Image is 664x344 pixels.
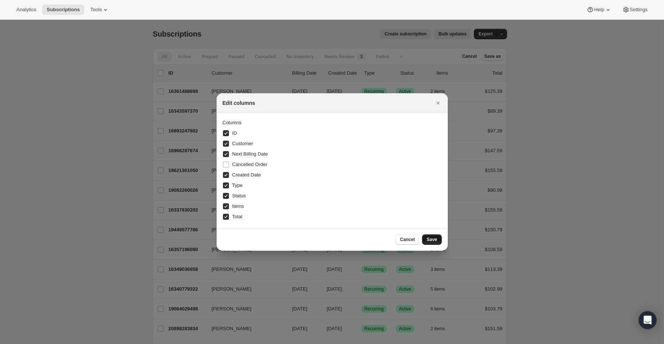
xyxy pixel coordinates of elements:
span: Created Date [232,172,261,178]
span: Tools [90,7,102,13]
span: Help [594,7,604,13]
span: Save [427,237,437,243]
button: Subscriptions [42,4,84,15]
span: Analytics [16,7,36,13]
span: Next Billing Date [232,151,268,157]
span: Cancelled Order [232,162,268,167]
button: Close [433,98,443,108]
span: ID [232,130,237,136]
span: Items [232,203,244,209]
span: Type [232,182,243,188]
button: Save [422,234,441,245]
button: Analytics [12,4,41,15]
h2: Edit columns [223,99,255,107]
button: Settings [618,4,652,15]
span: Cancel [400,237,415,243]
span: Total [232,214,242,219]
button: Cancel [396,234,419,245]
span: Settings [630,7,648,13]
button: Help [582,4,616,15]
button: Tools [86,4,114,15]
span: Customer [232,141,253,146]
span: Subscriptions [47,7,80,13]
span: Columns [223,120,242,125]
span: Status [232,193,246,198]
div: Open Intercom Messenger [639,311,657,329]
